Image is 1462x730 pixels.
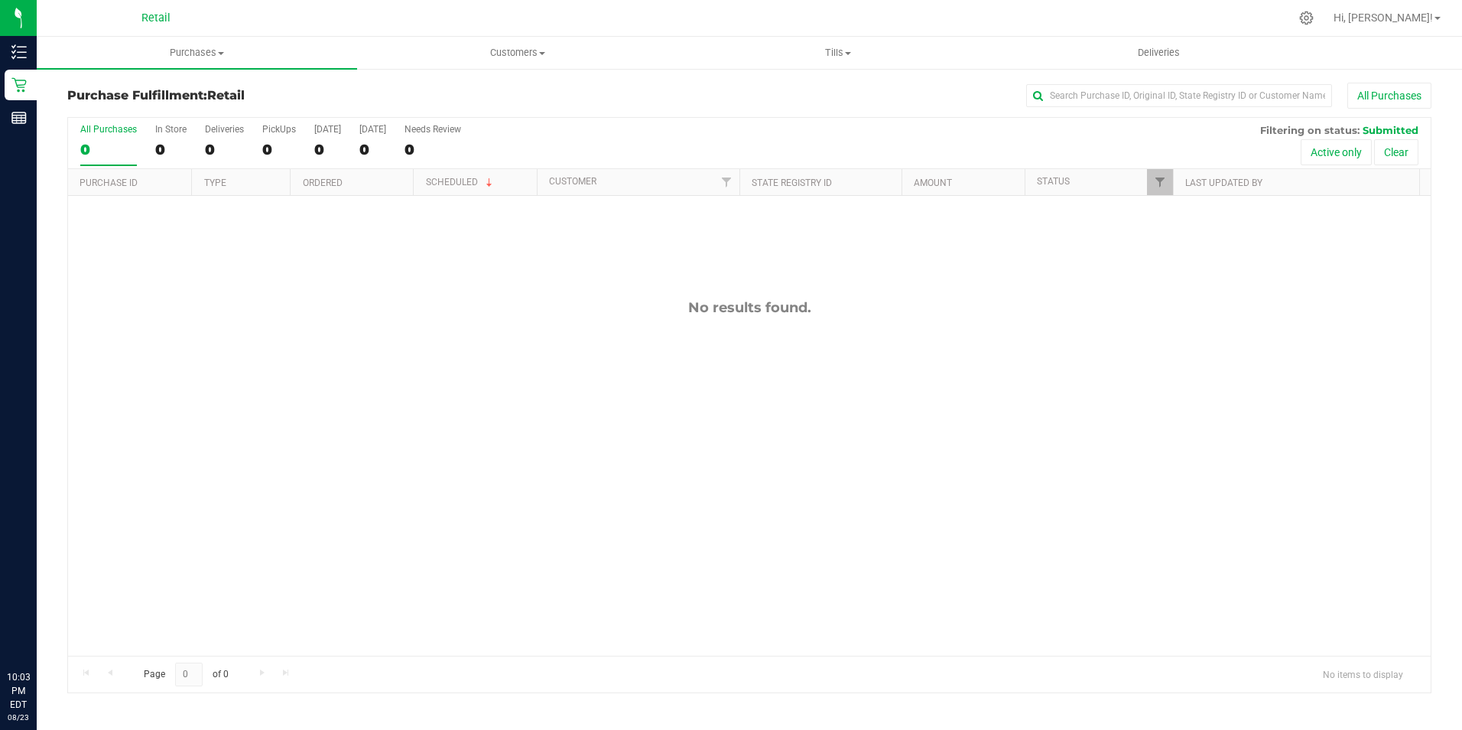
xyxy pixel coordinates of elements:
div: 0 [314,141,341,158]
iframe: Resource center unread badge [45,605,63,624]
div: No results found. [68,299,1431,316]
iframe: Resource center [15,608,61,653]
div: 0 [262,141,296,158]
a: Deliveries [999,37,1319,69]
button: Clear [1374,139,1418,165]
div: 0 [359,141,386,158]
a: Amount [914,178,952,188]
inline-svg: Retail [11,77,27,93]
a: Tills [678,37,999,69]
p: 10:03 PM EDT [7,670,30,712]
a: Purchases [37,37,357,69]
div: [DATE] [359,124,386,135]
span: Page of 0 [131,663,241,686]
span: Deliveries [1117,46,1200,60]
div: PickUps [262,124,296,135]
div: In Store [155,124,187,135]
a: Filter [1147,169,1172,195]
div: Needs Review [404,124,461,135]
span: Submitted [1363,124,1418,136]
span: Retail [207,88,245,103]
span: Hi, [PERSON_NAME]! [1334,11,1433,24]
div: Manage settings [1297,11,1316,25]
span: Customers [358,46,677,60]
span: Purchases [37,46,357,60]
inline-svg: Inventory [11,44,27,60]
span: No items to display [1311,663,1415,686]
span: Tills [679,46,998,60]
a: Type [204,178,226,188]
div: 0 [404,141,461,158]
a: Status [1037,176,1070,187]
div: Deliveries [205,124,244,135]
div: [DATE] [314,124,341,135]
div: All Purchases [80,124,137,135]
a: Purchase ID [80,178,138,188]
button: Active only [1301,139,1372,165]
span: Retail [141,11,171,24]
input: Search Purchase ID, Original ID, State Registry ID or Customer Name... [1026,84,1332,107]
a: State Registry ID [752,178,832,188]
a: Filter [714,169,739,195]
button: All Purchases [1347,83,1431,109]
a: Scheduled [426,177,495,187]
div: 0 [155,141,187,158]
span: Filtering on status: [1260,124,1360,136]
div: 0 [80,141,137,158]
h3: Purchase Fulfillment: [67,89,522,103]
a: Last Updated By [1185,178,1262,188]
inline-svg: Reports [11,110,27,125]
a: Ordered [303,178,343,188]
a: Customer [549,176,596,187]
a: Customers [357,37,677,69]
p: 08/23 [7,712,30,723]
div: 0 [205,141,244,158]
